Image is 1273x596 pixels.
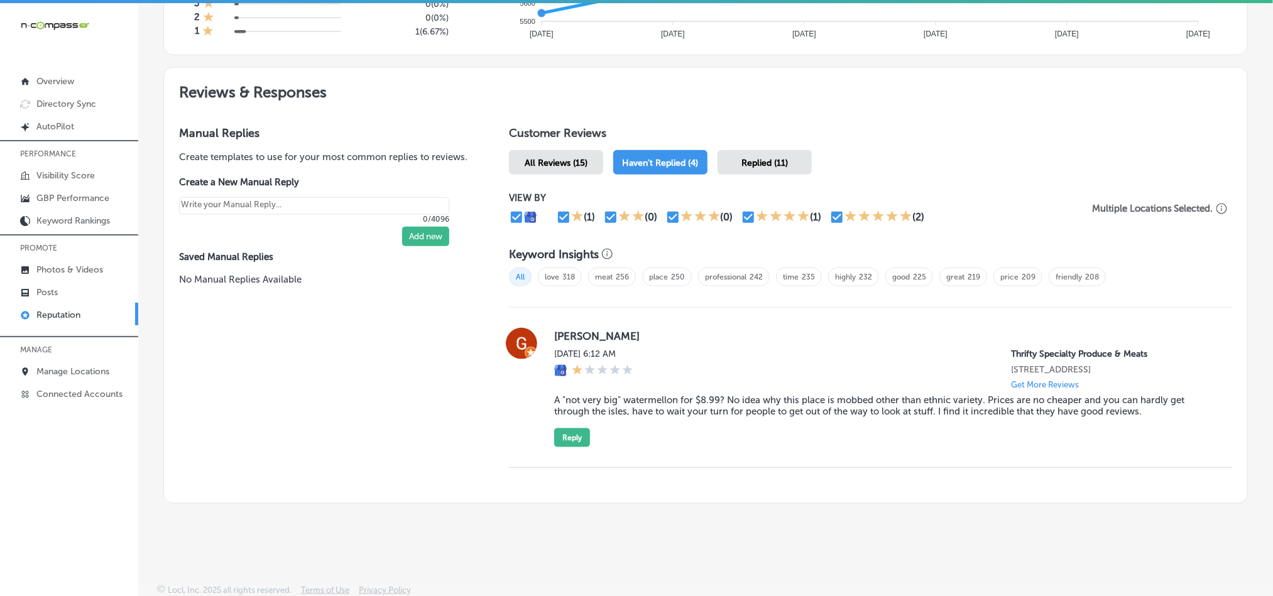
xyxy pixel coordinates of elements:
[649,273,668,281] a: place
[946,273,964,281] a: great
[1092,203,1213,214] p: Multiple Locations Selected.
[202,25,214,39] div: 1 Star
[892,273,910,281] a: good
[36,215,110,226] p: Keyword Rankings
[545,273,559,281] a: love
[36,264,103,275] p: Photos & Videos
[741,158,788,168] span: Replied (11)
[364,26,449,37] h5: 1 ( 6.67% )
[802,273,815,281] a: 235
[179,176,449,188] label: Create a New Manual Reply
[1011,364,1212,375] p: 2135 Palm Bay Rd NE
[179,150,469,164] p: Create templates to use for your most common replies to reviews.
[968,273,980,281] a: 219
[584,211,595,223] div: (1)
[530,30,554,38] tspan: [DATE]
[364,13,449,23] h5: 0 ( 0% )
[1186,30,1210,38] tspan: [DATE]
[554,394,1212,417] blockquote: A "not very big" watermellon for $8.99? No idea why this place is mobbed other than ethnic variet...
[571,210,584,225] div: 1 Star
[671,273,685,281] a: 250
[616,273,629,281] a: 256
[705,273,746,281] a: professional
[618,210,645,225] div: 2 Stars
[195,25,199,39] h4: 1
[36,366,109,377] p: Manage Locations
[36,310,80,320] p: Reputation
[1011,380,1079,389] p: Get More Reviews
[562,273,575,281] a: 318
[844,210,912,225] div: 5 Stars
[520,18,535,25] tspan: 5500
[509,268,532,286] span: All
[194,11,200,25] h4: 2
[36,76,74,87] p: Overview
[509,247,599,261] h3: Keyword Insights
[179,273,469,286] p: No Manual Replies Available
[1056,273,1082,281] a: friendly
[179,126,469,140] h3: Manual Replies
[721,211,733,223] div: (0)
[203,11,214,25] div: 1 Star
[661,30,685,38] tspan: [DATE]
[1000,273,1019,281] a: price
[1011,349,1212,359] p: Thrifty Specialty Produce & Meats
[572,364,633,378] div: 1 Star
[1085,273,1099,281] a: 208
[924,30,948,38] tspan: [DATE]
[36,389,123,399] p: Connected Accounts
[554,349,633,359] label: [DATE] 6:12 AM
[680,210,721,225] div: 3 Stars
[783,273,799,281] a: time
[36,99,96,109] p: Directory Sync
[36,170,95,181] p: Visibility Score
[810,211,821,223] div: (1)
[756,210,810,225] div: 4 Stars
[164,68,1247,111] h2: Reviews & Responses
[509,126,1232,145] h1: Customer Reviews
[179,215,449,224] p: 0/4096
[168,585,292,595] p: Locl, Inc. 2025 all rights reserved.
[912,211,924,223] div: (2)
[623,158,699,168] span: Haven't Replied (4)
[913,273,926,281] a: 225
[1022,273,1035,281] a: 209
[792,30,816,38] tspan: [DATE]
[554,330,1212,342] label: [PERSON_NAME]
[36,121,74,132] p: AutoPilot
[859,273,872,281] a: 232
[36,193,109,203] p: GBP Performance
[525,158,587,168] span: All Reviews (15)
[36,287,58,298] p: Posts
[179,197,449,215] textarea: Create your Quick Reply
[595,273,613,281] a: meat
[835,273,856,281] a: highly
[509,192,1088,203] p: VIEW BY
[20,19,89,31] img: 660ab0bf-5cc7-4cb8-ba1c-48b5ae0f18e60NCTV_CLogo_TV_Black_-500x88.png
[645,211,657,223] div: (0)
[554,428,590,447] button: Reply
[750,273,763,281] a: 242
[1055,30,1079,38] tspan: [DATE]
[402,227,449,246] button: Add new
[179,251,469,263] label: Saved Manual Replies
